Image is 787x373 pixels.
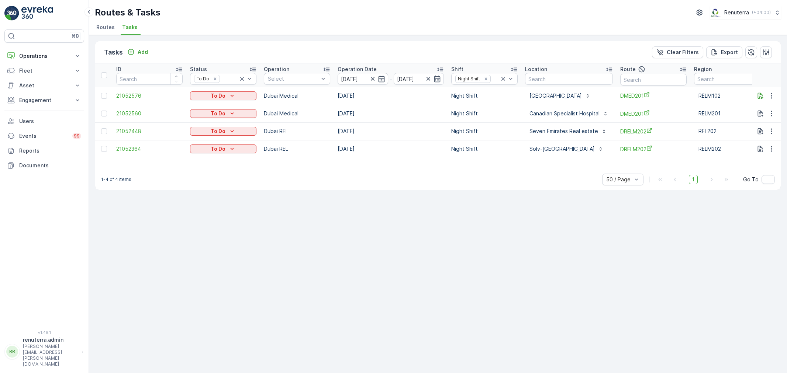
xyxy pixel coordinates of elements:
[95,7,160,18] p: Routes & Tasks
[19,82,69,89] p: Asset
[23,336,78,344] p: renuterra.admin
[116,128,183,135] a: 21052448
[194,75,210,82] div: To Do
[19,118,81,125] p: Users
[4,143,84,158] a: Reports
[211,128,225,135] p: To Do
[706,46,742,58] button: Export
[529,110,600,117] p: Canadian Specialist Hospital
[4,158,84,173] a: Documents
[456,75,481,82] div: Night Shift
[19,67,69,74] p: Fleet
[19,97,69,104] p: Engagement
[122,24,138,31] span: Tasks
[211,145,225,153] p: To Do
[394,73,444,85] input: dd/mm/yyyy
[694,66,712,73] p: Region
[620,66,636,73] p: Route
[448,122,521,140] td: Night Shift
[721,49,738,56] p: Export
[19,162,81,169] p: Documents
[4,129,84,143] a: Events99
[19,132,68,140] p: Events
[724,9,749,16] p: Renuterra
[390,74,392,83] p: -
[190,91,256,100] button: To Do
[101,146,107,152] div: Toggle Row Selected
[710,6,781,19] button: Renuterra(+04:00)
[620,74,687,86] input: Search
[667,49,699,56] p: Clear Filters
[525,108,613,119] button: Canadian Specialist Hospital
[190,66,207,73] p: Status
[529,145,595,153] p: Solv-[GEOGRAPHIC_DATA]
[260,122,334,140] td: Dubai REL
[620,128,687,135] a: DRELM202
[4,6,19,21] img: logo
[652,46,703,58] button: Clear Filters
[116,92,183,100] span: 21052576
[620,110,687,118] a: DMED201
[211,110,225,117] p: To Do
[211,92,225,100] p: To Do
[4,93,84,108] button: Engagement
[4,78,84,93] button: Asset
[338,66,377,73] p: Operation Date
[752,10,771,15] p: ( +04:00 )
[190,109,256,118] button: To Do
[689,175,698,184] span: 1
[116,73,183,85] input: Search
[743,176,759,183] span: Go To
[104,47,123,57] p: Tasks
[6,346,18,358] div: RR
[116,110,183,117] span: 21052560
[260,105,334,122] td: Dubai Medical
[19,52,69,60] p: Operations
[19,147,81,154] p: Reports
[620,145,687,153] a: DRELM202
[101,128,107,134] div: Toggle Row Selected
[698,128,756,135] span: REL202
[338,73,388,85] input: dd/mm/yyyy
[525,90,595,102] button: [GEOGRAPHIC_DATA]
[190,127,256,136] button: To Do
[334,87,448,105] td: [DATE]
[448,87,521,105] td: Night Shift
[101,93,107,99] div: Toggle Row Selected
[4,49,84,63] button: Operations
[96,24,115,31] span: Routes
[264,66,289,73] p: Operation
[525,125,611,137] button: Seven Emirates Real estate
[268,75,319,83] p: Select
[260,87,334,105] td: Dubai Medical
[101,111,107,116] div: Toggle Row Selected
[529,92,582,100] p: [GEOGRAPHIC_DATA]
[211,76,219,82] div: Remove To Do
[101,177,131,182] p: 1-4 of 4 items
[482,76,490,82] div: Remove Night Shift
[448,105,521,122] td: Night Shift
[698,145,756,153] span: RELM202
[334,105,448,122] td: [DATE]
[4,63,84,78] button: Fleet
[334,122,448,140] td: [DATE]
[23,344,78,367] p: [PERSON_NAME][EMAIL_ADDRESS][PERSON_NAME][DOMAIN_NAME]
[620,92,687,100] a: DMED201
[525,73,613,85] input: Search
[525,66,547,73] p: Location
[694,73,760,85] input: Search
[74,133,80,139] p: 99
[334,140,448,158] td: [DATE]
[124,48,151,56] button: Add
[698,92,756,100] span: RELM102
[4,114,84,129] a: Users
[698,110,756,117] span: RELM201
[72,33,79,39] p: ⌘B
[525,143,608,155] button: Solv-[GEOGRAPHIC_DATA]
[116,145,183,153] a: 21052364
